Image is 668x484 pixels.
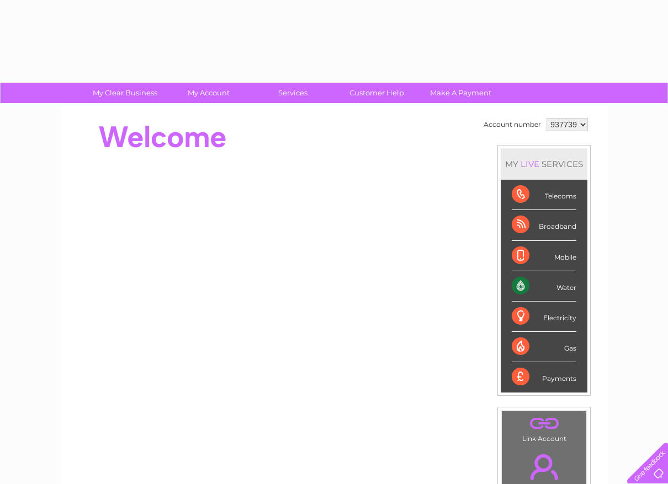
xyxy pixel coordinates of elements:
a: Customer Help [331,83,422,103]
a: Make A Payment [415,83,506,103]
a: Services [247,83,338,103]
div: Water [512,271,576,302]
div: Electricity [512,302,576,332]
div: MY SERVICES [501,148,587,180]
div: LIVE [518,159,542,169]
td: Link Account [501,411,587,445]
div: Broadband [512,210,576,240]
a: My Clear Business [79,83,171,103]
a: My Account [163,83,255,103]
div: Telecoms [512,180,576,210]
div: Mobile [512,241,576,271]
td: Account number [481,115,544,134]
div: Payments [512,362,576,392]
div: Gas [512,332,576,362]
a: . [505,414,584,433]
